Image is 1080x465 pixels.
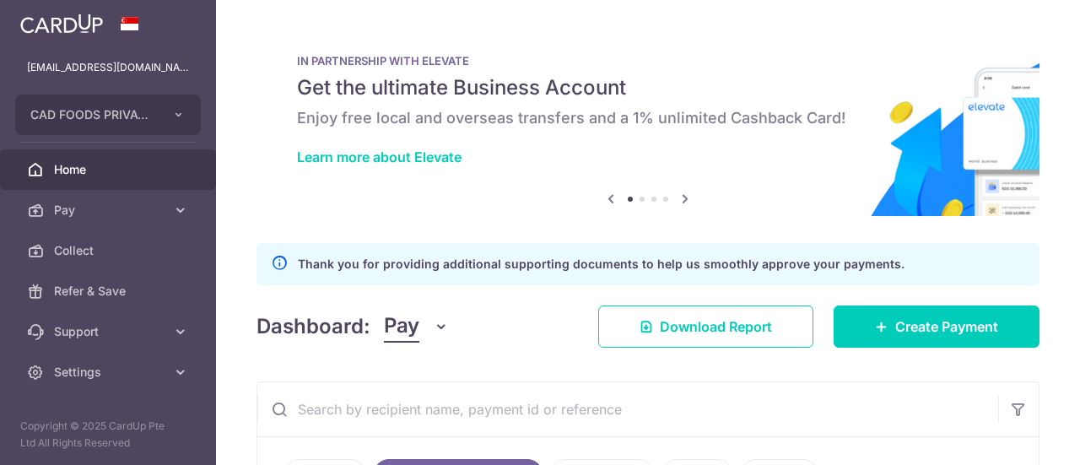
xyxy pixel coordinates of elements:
span: Pay [384,311,419,343]
span: Support [54,323,165,340]
span: Settings [54,364,165,381]
span: Collect [54,242,165,259]
button: Pay [384,311,449,343]
span: Download Report [660,316,772,337]
span: CAD FOODS PRIVATE LIMITED [30,106,155,123]
a: Create Payment [834,305,1039,348]
span: Create Payment [895,316,998,337]
span: Pay [54,202,165,219]
p: [EMAIL_ADDRESS][DOMAIN_NAME] [27,59,189,76]
iframe: 打开一个小组件，您可以在其中找到更多信息 [975,414,1063,457]
p: IN PARTNERSHIP WITH ELEVATE [297,54,999,68]
p: Thank you for providing additional supporting documents to help us smoothly approve your payments. [298,254,904,274]
button: CAD FOODS PRIVATE LIMITED [15,95,201,135]
span: Home [54,161,165,178]
img: CardUp [20,14,103,34]
h4: Dashboard: [256,311,370,342]
input: Search by recipient name, payment id or reference [257,382,998,436]
a: Learn more about Elevate [297,149,462,165]
h6: Enjoy free local and overseas transfers and a 1% unlimited Cashback Card! [297,108,999,128]
span: Refer & Save [54,283,165,300]
h5: Get the ultimate Business Account [297,74,999,101]
img: Renovation banner [256,27,1039,216]
a: Download Report [598,305,813,348]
